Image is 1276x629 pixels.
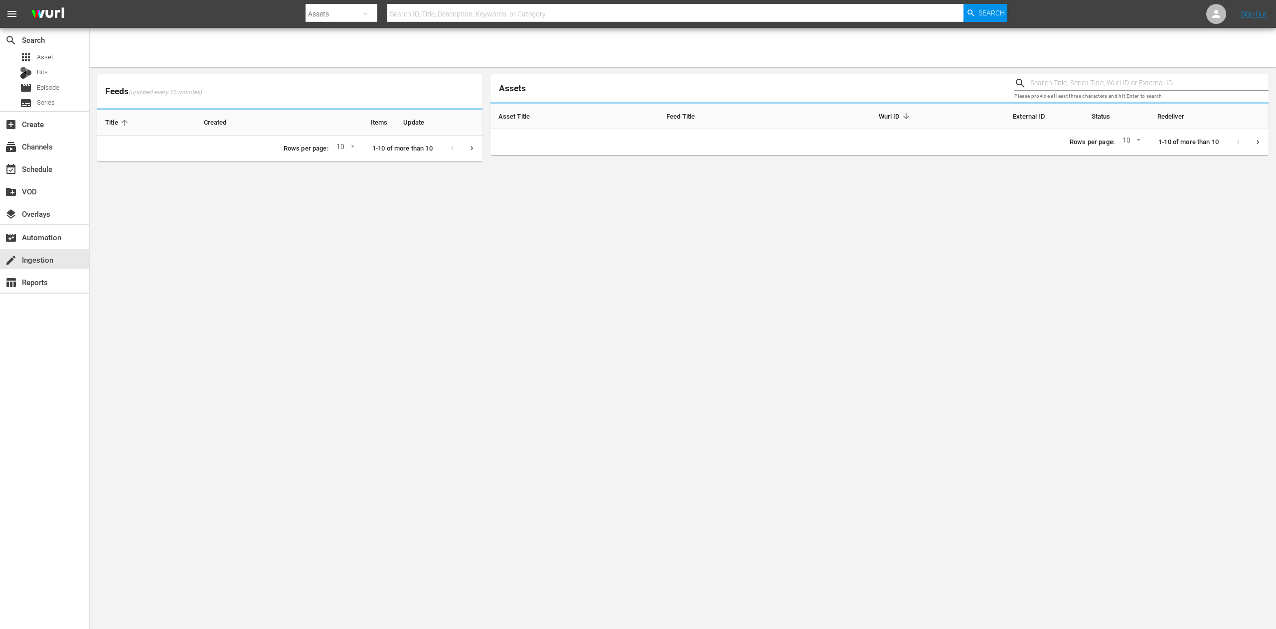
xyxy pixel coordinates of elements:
span: Ingestion [5,254,17,266]
img: ans4CAIJ8jUAAAAAAAAAAAAAAAAAAAAAAAAgQb4GAAAAAAAAAAAAAAAAAAAAAAAAJMjXAAAAAAAAAAAAAAAAAAAAAAAAgAT5G... [24,2,72,26]
th: Status [1053,104,1149,129]
th: Items [318,110,395,136]
table: sticky table [97,110,482,136]
a: Sign Out [1241,10,1267,18]
span: Automation [5,232,17,244]
span: Series [20,97,32,109]
span: Wurl ID [879,112,913,121]
p: 1-10 of more than 10 [372,144,433,154]
span: Created [204,118,240,127]
span: Assets [499,83,526,93]
span: Title [105,118,131,127]
span: VOD [5,186,17,198]
span: Feeds [97,83,482,100]
th: Redeliver [1149,104,1269,129]
p: Please provide at least three characters and hit Enter to search [1014,92,1269,101]
button: Search [963,4,1007,22]
span: Series [37,98,55,108]
span: Search [978,4,1005,22]
span: Episode [37,83,59,93]
button: Next page [1248,133,1268,152]
span: Create [5,119,17,131]
button: Next page [462,139,481,158]
input: Search Title, Series Title, Wurl ID or External ID [1030,76,1269,91]
span: menu [6,8,18,20]
th: Update [395,110,482,136]
th: Feed Title [658,104,782,129]
span: Episode [20,82,32,94]
p: Rows per page: [284,144,328,154]
th: External ID [921,104,1053,129]
span: Asset [37,52,53,62]
span: Schedule [5,163,17,175]
table: sticky table [490,104,1269,129]
span: Bits [37,67,48,77]
span: Asset Title [498,112,543,121]
p: 1-10 of more than 10 [1158,138,1219,147]
span: (updated every 15 minutes) [129,89,202,97]
div: Bits [20,67,32,79]
span: Overlays [5,208,17,220]
span: Search [5,34,17,46]
span: Reports [5,277,17,289]
p: Rows per page: [1070,138,1115,147]
div: 10 [332,141,356,156]
div: 10 [1118,135,1142,150]
span: Asset [20,51,32,63]
span: Channels [5,141,17,153]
